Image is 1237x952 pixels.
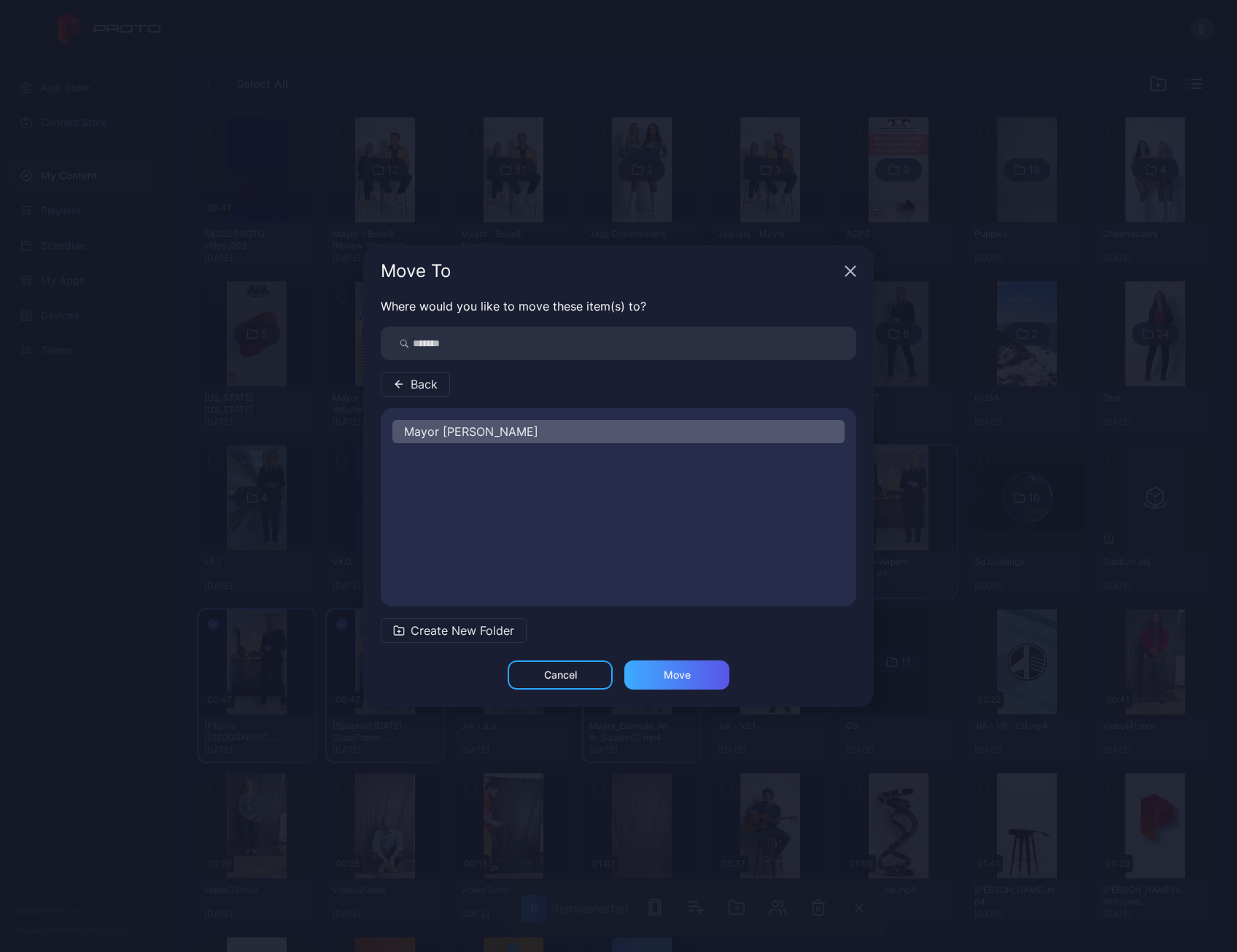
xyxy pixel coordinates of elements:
[404,423,538,440] span: Mayor [PERSON_NAME]
[381,297,856,315] p: Where would you like to move these item(s) to?
[381,372,450,397] button: Back
[664,669,691,681] div: Move
[381,262,839,280] div: Move To
[508,660,613,690] button: Cancel
[411,622,514,639] span: Create New Folder
[544,669,577,681] div: Cancel
[624,660,729,690] button: Move
[411,375,438,393] span: Back
[381,618,527,643] button: Create New Folder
